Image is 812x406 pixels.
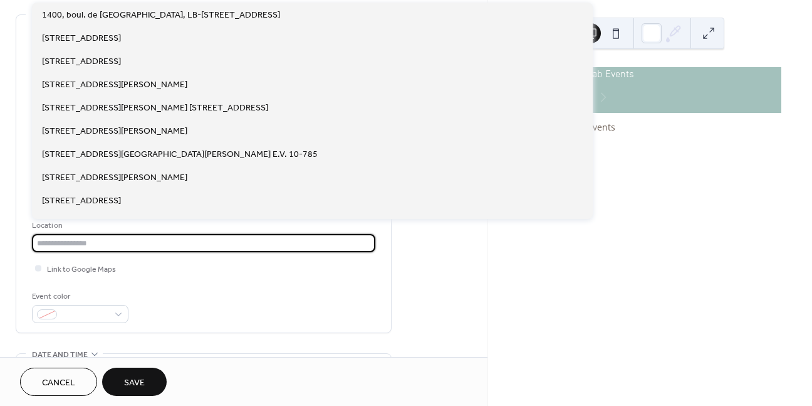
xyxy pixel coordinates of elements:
[42,9,280,22] span: 1400, boul. de [GEOGRAPHIC_DATA], LB-[STREET_ADDRESS]
[20,368,97,396] button: Cancel
[42,125,187,138] span: [STREET_ADDRESS][PERSON_NAME]
[32,219,373,232] div: Location
[32,348,88,361] span: Date and time
[124,377,145,390] span: Save
[42,102,268,115] span: [STREET_ADDRESS][PERSON_NAME] [STREET_ADDRESS]
[32,290,126,303] div: Event color
[42,218,539,231] span: 2000 [GEOGRAPHIC_DATA], 5e étage, [GEOGRAPHIC_DATA], [GEOGRAPHIC_DATA] · [GEOGRAPHIC_DATA], [GEOG...
[47,263,116,276] span: Link to Google Maps
[529,120,771,134] div: No upcoming events
[42,32,121,45] span: [STREET_ADDRESS]
[42,171,187,184] span: [STREET_ADDRESS][PERSON_NAME]
[519,67,781,82] div: Upcoming GEM Lab Events
[42,195,121,208] span: [STREET_ADDRESS]
[102,368,167,396] button: Save
[42,377,75,390] span: Cancel
[42,55,121,68] span: [STREET_ADDRESS]
[42,78,187,92] span: [STREET_ADDRESS][PERSON_NAME]
[42,148,318,161] span: [STREET_ADDRESS][GEOGRAPHIC_DATA][PERSON_NAME] E.V. 10-785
